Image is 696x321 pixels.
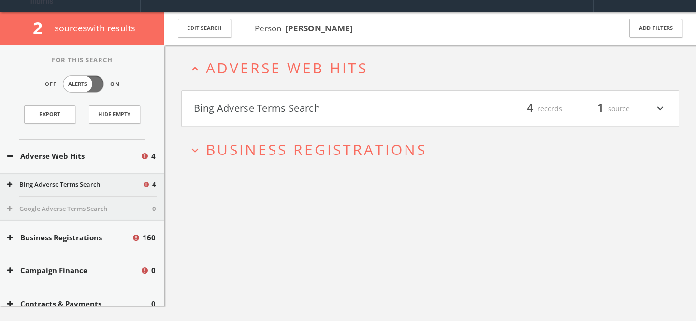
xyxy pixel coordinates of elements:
div: source [572,100,630,117]
b: [PERSON_NAME] [285,23,353,34]
i: expand_more [654,100,667,117]
span: 4 [151,151,156,162]
span: Adverse Web Hits [206,58,368,78]
button: Bing Adverse Terms Search [7,180,142,190]
span: 4 [152,180,156,190]
button: Bing Adverse Terms Search [194,100,430,117]
span: Off [45,80,57,88]
span: 0 [151,298,156,309]
button: expand_moreBusiness Registrations [188,141,679,157]
button: Add Filters [629,19,682,38]
i: expand_less [188,62,202,75]
span: Business Registrations [206,140,427,159]
span: 0 [152,204,156,214]
span: For This Search [44,56,120,65]
span: 4 [522,100,537,117]
span: source s with results [55,22,136,34]
button: Contracts & Payments [7,298,151,309]
button: Edit Search [178,19,231,38]
button: Google Adverse Terms Search [7,204,152,214]
span: Person [255,23,353,34]
button: Campaign Finance [7,265,140,276]
a: Export [24,105,75,124]
span: 1 [593,100,608,117]
span: 2 [33,16,51,39]
i: expand_more [188,144,202,157]
div: records [504,100,562,117]
button: Business Registrations [7,232,131,243]
button: Adverse Web Hits [7,151,140,162]
button: Hide Empty [89,105,140,124]
button: expand_lessAdverse Web Hits [188,60,679,76]
span: 160 [143,232,156,243]
span: 0 [151,265,156,276]
span: On [110,80,120,88]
